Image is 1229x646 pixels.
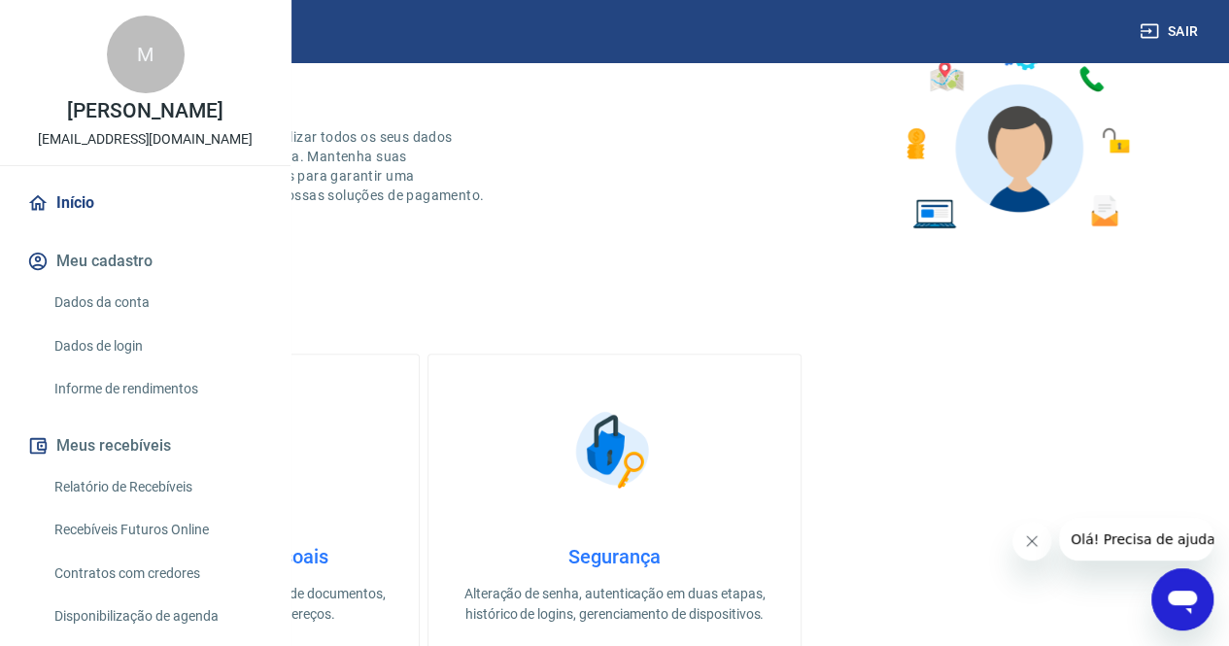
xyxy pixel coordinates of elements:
p: [PERSON_NAME] [67,101,222,121]
button: Meus recebíveis [23,425,267,467]
img: Segurança [565,401,663,498]
a: Contratos com credores [47,554,267,594]
h4: Segurança [460,545,768,568]
a: Recebíveis Futuros Online [47,510,267,550]
span: Olá! Precisa de ajuda? [12,14,163,29]
p: [EMAIL_ADDRESS][DOMAIN_NAME] [38,129,253,150]
a: Início [23,182,267,224]
img: Imagem de um avatar masculino com diversos icones exemplificando as funcionalidades do gerenciado... [889,26,1144,241]
div: M [107,16,185,93]
iframe: Fechar mensagem [1012,522,1051,561]
a: Dados de login [47,326,267,366]
p: Alteração de senha, autenticação em duas etapas, histórico de logins, gerenciamento de dispositivos. [460,584,768,625]
iframe: Mensagem da empresa [1059,518,1213,561]
iframe: Botão para abrir a janela de mensagens [1151,568,1213,630]
h5: O que deseja fazer hoje? [47,311,1182,330]
a: Informe de rendimentos [47,369,267,409]
a: Disponibilização de agenda [47,596,267,636]
button: Meu cadastro [23,240,267,283]
a: Relatório de Recebíveis [47,467,267,507]
a: Dados da conta [47,283,267,323]
button: Sair [1136,14,1206,50]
